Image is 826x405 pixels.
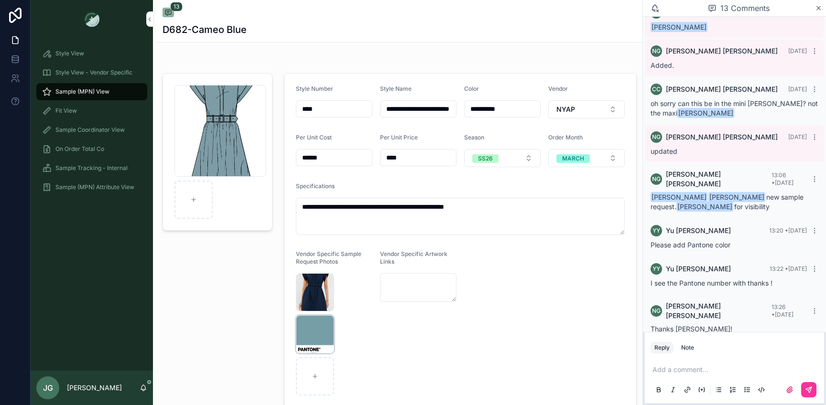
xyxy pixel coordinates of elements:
[651,192,707,202] span: [PERSON_NAME]
[708,192,765,202] span: [PERSON_NAME]
[772,303,793,318] span: 13:26 • [DATE]
[651,342,674,353] button: Reply
[43,382,53,394] span: JG
[36,45,147,62] a: Style View
[652,175,661,183] span: NG
[652,227,660,234] span: YY
[296,182,335,190] span: Specifications
[380,250,447,265] span: Vendor Specific Artwork Links
[651,61,674,69] span: Added.
[296,250,361,265] span: Vendor Specific Sample Request Photos
[556,105,575,114] span: NYAP
[55,69,132,76] span: Style View - Vendor Specific
[651,241,730,249] span: Please add Pantone color
[464,134,484,141] span: Season
[720,2,770,14] span: 13 Comments
[163,8,174,19] button: 13
[562,154,584,163] div: MARCH
[464,149,541,167] button: Select Button
[651,22,707,32] span: [PERSON_NAME]
[666,132,778,142] span: [PERSON_NAME] [PERSON_NAME]
[296,85,333,92] span: Style Number
[788,85,807,93] span: [DATE]
[548,100,625,118] button: Select Button
[770,265,807,272] span: 13:22 • [DATE]
[676,202,733,212] span: [PERSON_NAME]
[652,265,660,273] span: YY
[55,164,128,172] span: Sample Tracking - Internal
[84,11,99,27] img: App logo
[55,107,77,115] span: Fit View
[651,147,677,155] span: updated
[36,83,147,100] a: Sample (MPN) View
[666,264,731,274] span: Yu [PERSON_NAME]
[652,85,661,93] span: CC
[681,344,694,352] div: Note
[666,301,772,320] span: [PERSON_NAME] [PERSON_NAME]
[36,179,147,196] a: Sample (MPN) Attribute View
[651,279,772,287] span: I see the Pantone number with thanks !
[478,154,493,163] div: SS26
[55,50,84,57] span: Style View
[380,85,412,92] span: Style Name
[651,325,732,333] span: Thanks [PERSON_NAME]!
[55,88,109,96] span: Sample (MPN) View
[36,160,147,177] a: Sample Tracking - Internal
[769,227,807,234] span: 13:20 • [DATE]
[296,134,332,141] span: Per Unit Cost
[677,108,734,118] span: [PERSON_NAME]
[651,193,804,211] span: new sample request. for visibility
[788,47,807,54] span: [DATE]
[666,226,731,235] span: Yu [PERSON_NAME]
[380,134,418,141] span: Per Unit Price
[36,140,147,158] a: On Order Total Co
[652,47,661,55] span: NG
[677,342,698,353] button: Note
[55,183,134,191] span: Sample (MPN) Attribute View
[652,307,661,315] span: NG
[163,23,247,36] h1: D682-Cameo Blue
[36,64,147,81] a: Style View - Vendor Specific
[666,46,778,56] span: [PERSON_NAME] [PERSON_NAME]
[651,99,818,117] span: oh sorry can this be in the mini [PERSON_NAME]? not the maxi
[548,134,583,141] span: Order Month
[666,170,772,189] span: [PERSON_NAME] [PERSON_NAME]
[548,149,625,167] button: Select Button
[652,133,661,141] span: NG
[772,171,793,186] span: 13:06 • [DATE]
[666,85,778,94] span: [PERSON_NAME] [PERSON_NAME]
[36,121,147,139] a: Sample Coordinator View
[55,126,125,134] span: Sample Coordinator View
[170,2,183,11] span: 13
[36,102,147,119] a: Fit View
[464,85,479,92] span: Color
[55,145,104,153] span: On Order Total Co
[31,38,153,208] div: scrollable content
[548,85,568,92] span: Vendor
[788,133,807,140] span: [DATE]
[67,383,122,393] p: [PERSON_NAME]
